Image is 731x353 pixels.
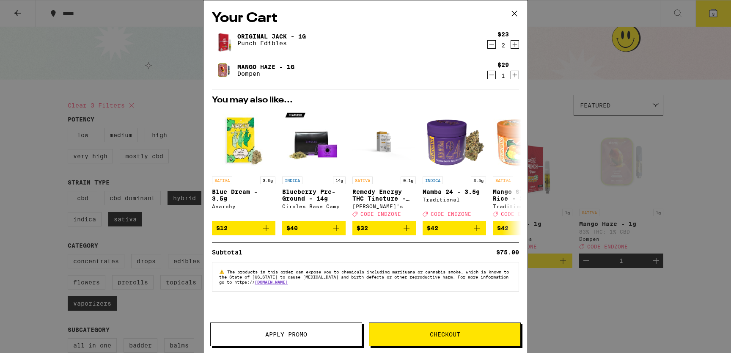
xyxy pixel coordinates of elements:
div: Subtotal [212,249,248,255]
p: INDICA [423,176,443,184]
p: Mamba 24 - 3.5g [423,188,486,195]
div: $23 [497,31,509,38]
button: Add to bag [423,221,486,235]
p: Mango Sticky Rice - 3.5g [493,188,556,202]
a: Open page for Blueberry Pre-Ground - 14g from Circles Base Camp [282,109,346,221]
div: $29 [497,61,509,68]
img: Traditional - Mango Sticky Rice - 3.5g [493,109,556,172]
p: 3.5g [471,176,486,184]
p: 3.5g [260,176,275,184]
p: SATIVA [352,176,373,184]
button: Add to bag [282,221,346,235]
span: Checkout [430,331,460,337]
span: CODE ENDZONE [501,211,541,217]
button: Apply Promo [210,323,362,346]
button: Checkout [369,323,521,346]
button: Decrement [487,40,496,49]
span: $32 [357,225,368,232]
a: Open page for Remedy Energy THC Tincture - 1000mg from Mary's Medicinals [352,109,416,221]
button: Increment [511,71,519,79]
p: 14g [333,176,346,184]
div: Anarchy [212,204,275,209]
a: Mango Haze - 1g [237,63,294,70]
img: Original Jack - 1g [212,25,236,55]
div: [PERSON_NAME]'s Medicinals [352,204,416,209]
a: Open page for Blue Dream - 3.5g from Anarchy [212,109,275,221]
a: [DOMAIN_NAME] [255,279,288,284]
a: Open page for Mamba 24 - 3.5g from Traditional [423,109,486,221]
div: Traditional [493,204,556,209]
h2: You may also like... [212,96,519,105]
div: $75.00 [496,249,519,255]
span: ⚠️ [219,269,227,274]
button: Add to bag [493,221,556,235]
button: Increment [511,40,519,49]
div: 2 [497,42,509,49]
p: 0.1g [401,176,416,184]
a: Open page for Mango Sticky Rice - 3.5g from Traditional [493,109,556,221]
span: CODE ENDZONE [360,211,401,217]
p: Blueberry Pre-Ground - 14g [282,188,346,202]
p: Remedy Energy THC Tincture - 1000mg [352,188,416,202]
button: Decrement [487,71,496,79]
img: Traditional - Mamba 24 - 3.5g [423,109,486,172]
p: Blue Dream - 3.5g [212,188,275,202]
span: The products in this order can expose you to chemicals including marijuana or cannabis smoke, whi... [219,269,509,284]
span: $12 [216,225,228,232]
p: Punch Edibles [237,40,306,47]
span: CODE ENDZONE [431,211,471,217]
h2: Your Cart [212,9,519,28]
img: Mango Haze - 1g [212,58,236,82]
button: Add to bag [352,221,416,235]
p: INDICA [282,176,302,184]
span: $42 [427,225,438,232]
span: Apply Promo [265,331,307,337]
span: $40 [286,225,298,232]
img: Mary's Medicinals - Remedy Energy THC Tincture - 1000mg [352,109,416,172]
p: Dompen [237,70,294,77]
p: SATIVA [493,176,513,184]
img: Anarchy - Blue Dream - 3.5g [212,109,275,172]
a: Original Jack - 1g [237,33,306,40]
img: Circles Base Camp - Blueberry Pre-Ground - 14g [282,109,346,172]
span: $42 [497,225,508,232]
div: Circles Base Camp [282,204,346,209]
div: 1 [497,72,509,79]
span: Hi. Need any help? [5,6,61,13]
button: Add to bag [212,221,275,235]
div: Traditional [423,197,486,202]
